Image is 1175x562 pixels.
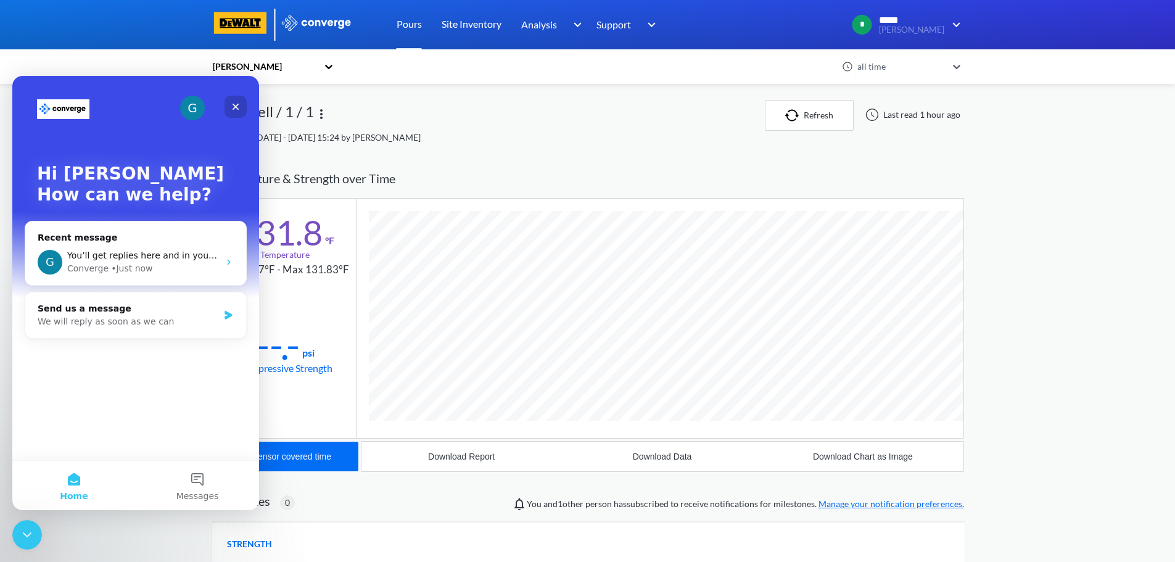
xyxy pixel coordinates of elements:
img: logo_ewhite.svg [281,15,352,31]
div: • Just now [99,186,140,199]
span: 0 [285,496,290,510]
div: all time [854,60,947,73]
button: Messages [123,385,247,434]
span: You and person has subscribed to receive notifications for milestones. [527,497,964,511]
p: How can we help? [25,109,222,130]
img: notifications-icon.svg [512,497,527,511]
div: Download Data [633,452,692,461]
div: 131.8 [236,217,323,248]
img: downArrow.svg [565,17,585,32]
div: Send us a messageWe will reply as soon as we can [12,216,234,263]
span: Support [596,17,631,32]
a: Manage your notification preferences. [818,498,964,509]
button: Download Report [361,442,562,471]
img: downArrow.svg [640,17,659,32]
span: [PERSON_NAME] [879,25,944,35]
div: Temperature [260,248,310,262]
span: Analysis [521,17,557,32]
div: --.- [256,329,300,360]
div: Profile image for GregYou’ll get replies here and in your email: ✉️ [EMAIL_ADDRESS][DOMAIN_NAME] ... [13,163,234,209]
button: Download Chart as Image [762,442,963,471]
div: Temperature & Strength over Time [212,159,964,198]
img: icon-refresh.svg [785,109,804,122]
div: [PERSON_NAME] [212,60,318,73]
div: We will reply as soon as we can [25,239,206,252]
div: Min: 59.7°F - Max 131.83°F [221,262,349,278]
span: STRENGTH [227,537,272,551]
div: Last read 1 hour ago [859,107,964,122]
span: Home [47,416,75,424]
img: logo-dewalt.svg [212,12,270,34]
div: Download Report [428,452,495,461]
div: Close [212,20,234,42]
div: Profile image for Greg [25,174,50,199]
div: Converge [55,186,96,199]
button: Set sensor covered time [212,442,358,471]
div: Send us a message [25,226,206,239]
div: Recent messageProfile image for GregYou’ll get replies here and in your email: ✉️ [EMAIL_ADDRESS]... [12,145,234,210]
span: Messages [164,416,207,424]
div: Wet Well / 1 / 1 [212,100,314,131]
img: icon-clock.svg [842,61,853,72]
span: Registered [DATE] - [DATE] 15:24 by [PERSON_NAME] [212,132,421,143]
img: more.svg [314,107,329,122]
div: Set sensor covered time [238,452,331,461]
span: You’ll get replies here and in your email: ✉️ [EMAIL_ADDRESS][DOMAIN_NAME] The team will reply as... [55,175,573,184]
span: Clay [558,498,583,509]
div: Recent message [25,155,221,168]
div: Compressive Strength [238,360,332,376]
img: downArrow.svg [944,17,964,32]
div: Download Chart as Image [813,452,913,461]
button: Refresh [765,100,854,131]
button: Download Data [562,442,762,471]
iframe: Intercom live chat [12,520,42,550]
iframe: Intercom live chat [12,76,259,510]
p: Hi [PERSON_NAME] [25,88,222,109]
